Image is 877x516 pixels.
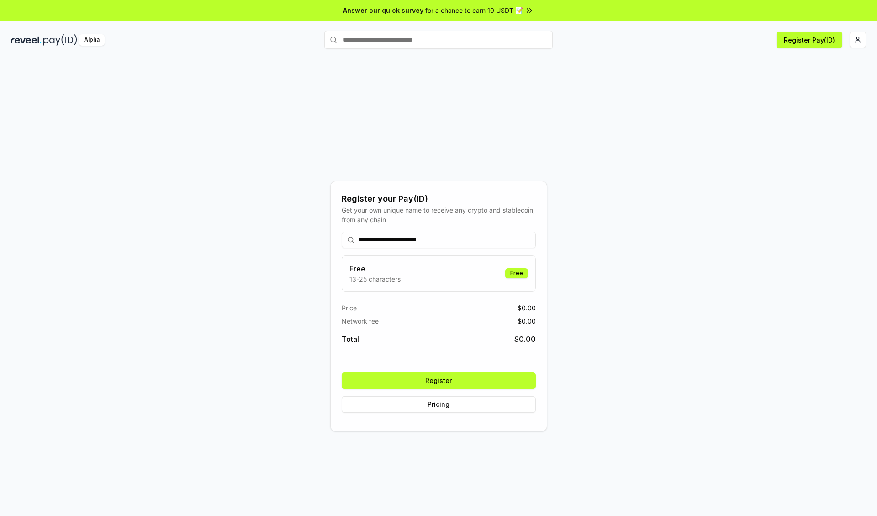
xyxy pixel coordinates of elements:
[342,303,357,313] span: Price
[342,205,536,224] div: Get your own unique name to receive any crypto and stablecoin, from any chain
[343,5,423,15] span: Answer our quick survey
[518,316,536,326] span: $ 0.00
[342,334,359,345] span: Total
[518,303,536,313] span: $ 0.00
[777,32,842,48] button: Register Pay(ID)
[43,34,77,46] img: pay_id
[79,34,105,46] div: Alpha
[505,268,528,278] div: Free
[349,274,401,284] p: 13-25 characters
[342,372,536,389] button: Register
[342,396,536,413] button: Pricing
[342,316,379,326] span: Network fee
[514,334,536,345] span: $ 0.00
[425,5,523,15] span: for a chance to earn 10 USDT 📝
[342,192,536,205] div: Register your Pay(ID)
[349,263,401,274] h3: Free
[11,34,42,46] img: reveel_dark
